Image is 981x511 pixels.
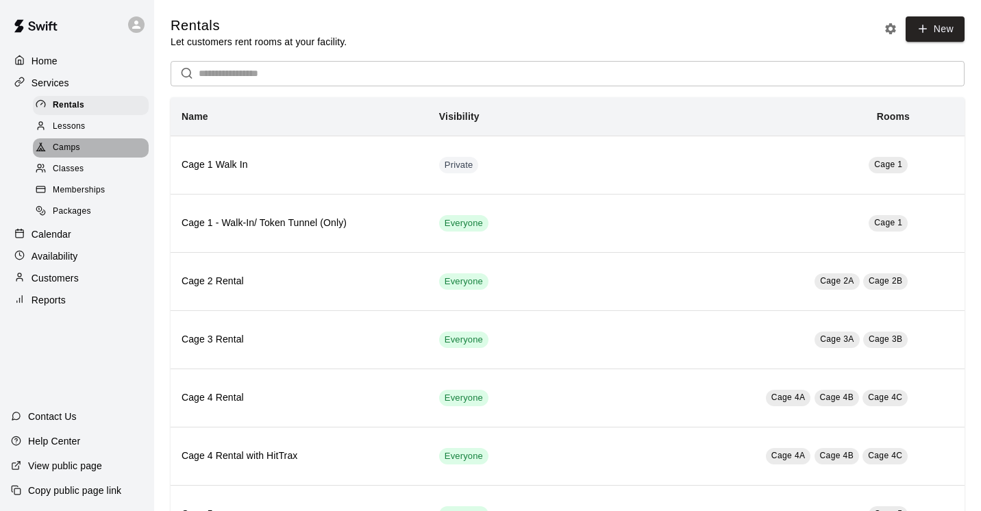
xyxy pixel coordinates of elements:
[820,334,854,344] span: Cage 3A
[33,202,149,221] div: Packages
[182,332,417,347] h6: Cage 3 Rental
[28,434,80,448] p: Help Center
[53,184,105,197] span: Memberships
[28,410,77,423] p: Contact Us
[439,273,488,290] div: This service is visible to all of your customers
[33,95,154,116] a: Rentals
[32,76,69,90] p: Services
[182,111,208,122] b: Name
[11,268,143,288] a: Customers
[28,484,121,497] p: Copy public page link
[906,16,965,42] a: New
[868,392,902,402] span: Cage 4C
[33,159,154,180] a: Classes
[32,293,66,307] p: Reports
[53,141,80,155] span: Camps
[33,96,149,115] div: Rentals
[32,249,78,263] p: Availability
[880,18,901,39] button: Rental settings
[33,116,154,137] a: Lessons
[182,216,417,231] h6: Cage 1 - Walk-In/ Token Tunnel (Only)
[771,392,806,402] span: Cage 4A
[171,35,347,49] p: Let customers rent rooms at your facility.
[53,120,86,134] span: Lessons
[877,111,910,122] b: Rooms
[439,334,488,347] span: Everyone
[33,138,149,158] div: Camps
[32,54,58,68] p: Home
[33,160,149,179] div: Classes
[182,449,417,464] h6: Cage 4 Rental with HitTrax
[820,392,854,402] span: Cage 4B
[439,215,488,232] div: This service is visible to all of your customers
[820,276,854,286] span: Cage 2A
[33,201,154,223] a: Packages
[28,459,102,473] p: View public page
[11,246,143,266] a: Availability
[820,451,854,460] span: Cage 4B
[439,450,488,463] span: Everyone
[868,451,902,460] span: Cage 4C
[171,16,347,35] h5: Rentals
[33,180,154,201] a: Memberships
[53,162,84,176] span: Classes
[11,73,143,93] a: Services
[439,217,488,230] span: Everyone
[182,390,417,406] h6: Cage 4 Rental
[439,275,488,288] span: Everyone
[182,158,417,173] h6: Cage 1 Walk In
[53,205,91,219] span: Packages
[32,227,71,241] p: Calendar
[439,332,488,348] div: This service is visible to all of your customers
[869,276,903,286] span: Cage 2B
[182,274,417,289] h6: Cage 2 Rental
[869,334,903,344] span: Cage 3B
[11,51,143,71] a: Home
[439,392,488,405] span: Everyone
[439,159,479,172] span: Private
[874,218,902,227] span: Cage 1
[33,117,149,136] div: Lessons
[771,451,806,460] span: Cage 4A
[874,160,902,169] span: Cage 1
[33,138,154,159] a: Camps
[439,111,480,122] b: Visibility
[439,448,488,464] div: This service is visible to all of your customers
[53,99,84,112] span: Rentals
[439,157,479,173] div: This service is hidden, and can only be accessed via a direct link
[11,224,143,245] a: Calendar
[32,271,79,285] p: Customers
[33,181,149,200] div: Memberships
[11,290,143,310] a: Reports
[439,390,488,406] div: This service is visible to all of your customers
